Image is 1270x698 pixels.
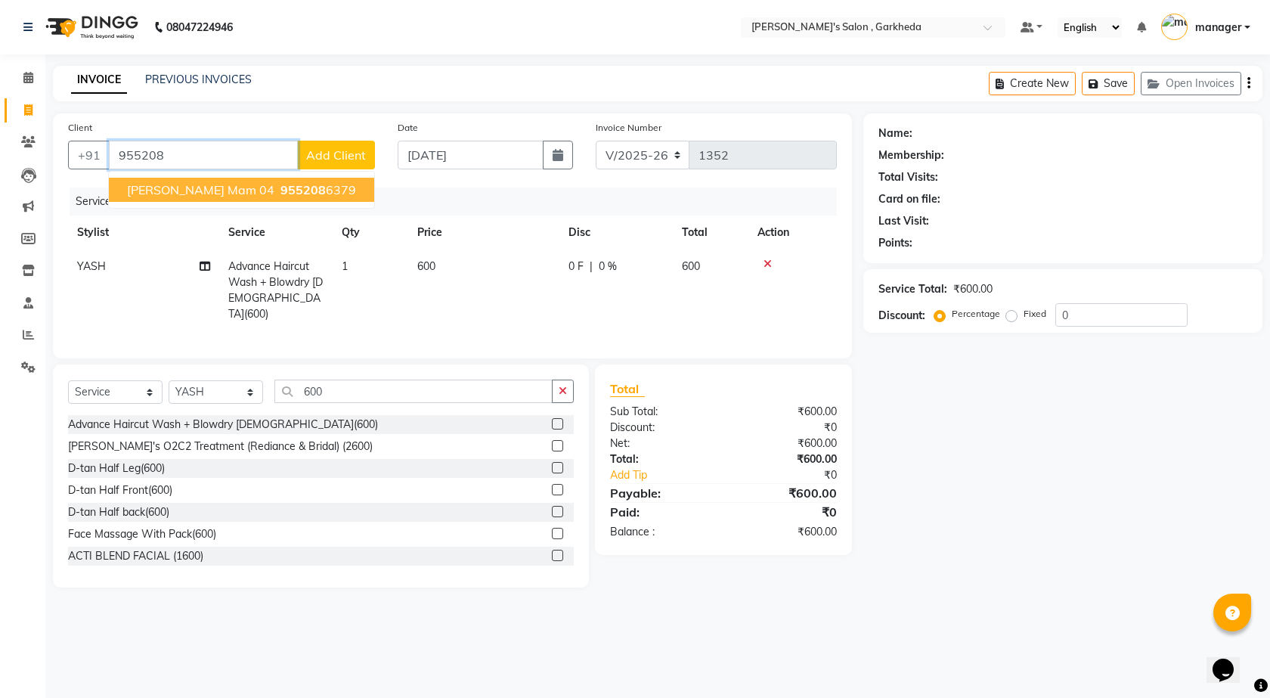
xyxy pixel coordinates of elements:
button: Save [1082,72,1135,95]
div: Service Total: [878,281,947,297]
div: D-tan Half back(600) [68,504,169,520]
th: Action [748,216,837,250]
iframe: chat widget [1206,638,1255,683]
div: Card on file: [878,191,940,207]
a: Add Tip [599,467,744,483]
div: Last Visit: [878,213,929,229]
button: Open Invoices [1141,72,1241,95]
div: Discount: [599,420,723,436]
div: ₹600.00 [723,484,848,502]
div: Paid: [599,503,723,521]
span: [PERSON_NAME] mam 04 [127,182,274,197]
div: Net: [599,436,723,451]
img: manager [1161,14,1188,40]
div: ₹0 [744,467,847,483]
div: ₹600.00 [723,524,848,540]
label: Client [68,121,92,135]
b: 08047224946 [166,6,233,48]
th: Stylist [68,216,219,250]
span: 0 % [599,259,617,275]
button: Create New [989,72,1076,95]
div: ₹600.00 [723,436,848,451]
span: 600 [682,259,700,273]
div: [PERSON_NAME]'s O2C2 Treatment (Rediance & Bridal) (2600) [68,439,373,454]
th: Price [408,216,559,250]
ngb-highlight: 6379 [277,182,356,197]
button: Add Client [297,141,375,169]
div: Total: [599,451,723,467]
a: INVOICE [71,67,127,94]
div: Discount: [878,308,925,324]
label: Date [398,121,418,135]
span: Advance Haircut Wash + Blowdry [DEMOGRAPHIC_DATA](600) [228,259,323,321]
div: Points: [878,235,912,251]
span: 600 [417,259,435,273]
th: Total [673,216,748,250]
label: Percentage [952,307,1000,321]
label: Fixed [1024,307,1046,321]
th: Service [219,216,333,250]
div: D-tan Half Leg(600) [68,461,165,476]
label: Invoice Number [596,121,661,135]
div: Face Massage With Pack(600) [68,526,216,542]
div: ₹600.00 [723,451,848,467]
div: ₹0 [723,503,848,521]
input: Search or Scan [274,380,553,403]
div: ₹600.00 [723,404,848,420]
div: Sub Total: [599,404,723,420]
span: 1 [342,259,348,273]
div: Membership: [878,147,944,163]
input: Search by Name/Mobile/Email/Code [109,141,298,169]
div: Advance Haircut Wash + Blowdry [DEMOGRAPHIC_DATA](600) [68,417,378,433]
span: Total [610,381,645,397]
th: Disc [559,216,673,250]
span: Add Client [306,147,366,163]
span: manager [1195,20,1241,36]
span: YASH [77,259,106,273]
div: Payable: [599,484,723,502]
div: ACTI BLEND FACIAL (1600) [68,548,203,564]
span: 0 F [568,259,584,275]
a: PREVIOUS INVOICES [145,73,252,86]
div: D-tan Half Front(600) [68,482,172,498]
div: Balance : [599,524,723,540]
div: Services [70,188,848,216]
img: logo [39,6,142,48]
div: ₹600.00 [953,281,993,297]
div: ₹0 [723,420,848,436]
span: 955208 [280,182,326,197]
div: Name: [878,126,912,141]
button: +91 [68,141,110,169]
span: | [590,259,593,275]
div: Total Visits: [878,169,938,185]
th: Qty [333,216,408,250]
